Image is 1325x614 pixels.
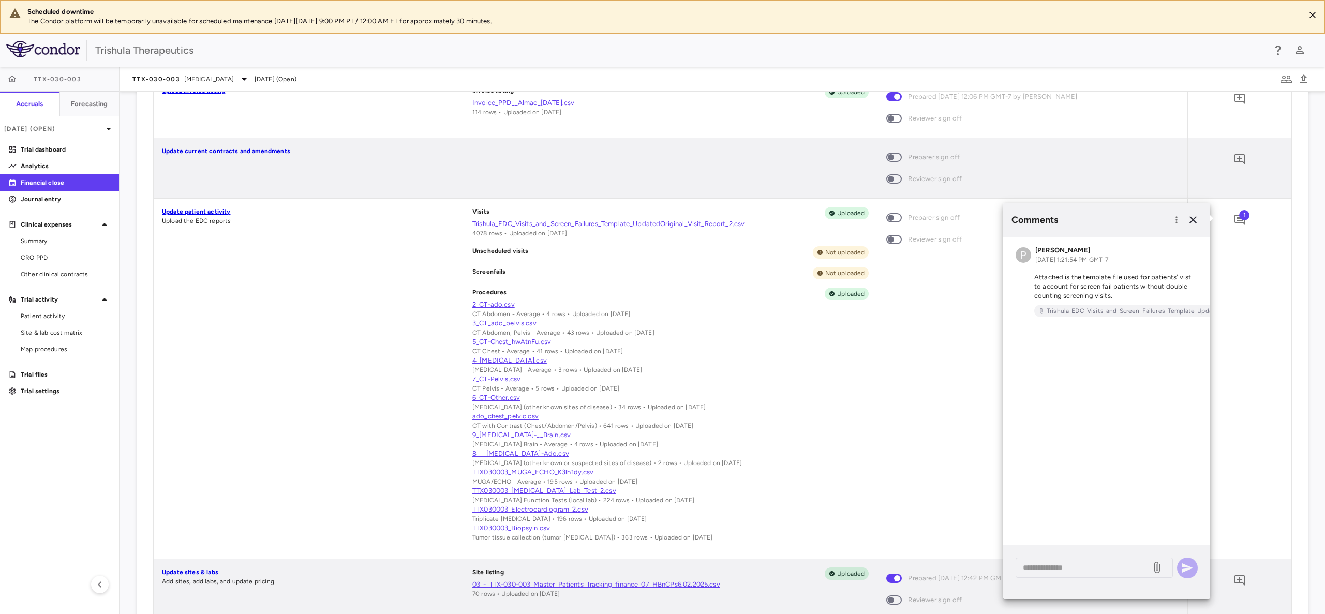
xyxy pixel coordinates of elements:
[472,449,869,458] a: 8___[MEDICAL_DATA]-Ado.csv
[472,300,869,309] a: 2_CT-ado.csv
[1231,572,1248,589] button: Add comment
[34,75,81,83] span: TTX-030-003
[27,17,1297,26] p: The Condor platform will be temporarily unavailable for scheduled maintenance [DATE][DATE] 9:00 P...
[1233,574,1246,587] svg: Add comment
[472,337,869,347] a: 5_CT-Chest_hwAtnFu.csv
[472,403,706,411] span: [MEDICAL_DATA] (other known sites of disease) • 34 rows • Uploaded on [DATE]
[1239,210,1249,220] span: 1
[908,91,1077,102] span: Prepared [DATE] 12:06 PM GMT-7 by [PERSON_NAME]
[472,515,647,522] span: Triplicate [MEDICAL_DATA] • 196 rows • Uploaded on [DATE]
[21,311,111,321] span: Patient activity
[162,208,230,215] a: Update patient activity
[833,87,869,97] span: Uploaded
[21,236,111,246] span: Summary
[21,161,111,171] p: Analytics
[132,75,180,83] span: TTX-030-003
[1035,256,1108,263] span: [DATE] 1:21:54 PM GMT-7
[908,212,960,223] span: Preparer sign off
[472,534,713,541] span: Tumor tissue collection (tumor [MEDICAL_DATA]) • 363 rows • Uploaded on [DATE]
[472,478,638,485] span: MUGA/ECHO - Average • 195 rows • Uploaded on [DATE]
[16,99,43,109] h6: Accruals
[472,430,869,440] a: 9_[MEDICAL_DATA]-__Brain.csv
[21,269,111,279] span: Other clinical contracts
[162,578,274,585] span: Add sites, add labs, and update pricing
[821,268,869,278] span: Not uploaded
[6,41,80,57] img: logo-full-SnFGN8VE.png
[472,288,507,300] p: Procedures
[472,219,869,229] a: Trishula_EDC_Visits_and_Screen_Failures_Template_UpdatedOriginal_Visit_Report_2.csv
[1233,93,1246,105] svg: Add comment
[21,370,111,379] p: Trial files
[1016,273,1198,301] p: Attached is the template file used for patients' vist to account for screen fail patients without...
[472,422,694,429] span: CT with Contrast (Chest/Abdomen/Pelvis) • 641 rows • Uploaded on [DATE]
[1034,305,1244,317] a: Trishula_EDC_Visits_and_Screen_Failures_Template_Updated_1.xlsx
[184,74,234,84] span: [MEDICAL_DATA]
[21,386,111,396] p: Trial settings
[472,230,568,237] span: 4078 rows • Uploaded on [DATE]
[472,486,869,496] a: TTX030003_[MEDICAL_DATA]_Lab_Test_2.csv
[821,248,869,257] span: Not uploaded
[255,74,296,84] span: [DATE] (Open)
[472,385,619,392] span: CT Pelvis - Average • 5 rows • Uploaded on [DATE]
[472,468,869,477] a: TTX030003_MUGA_ECHO_K3lh1dy.csv
[1043,306,1244,316] span: Trishula_EDC_Visits_and_Screen_Failures_Template_Updated_1.xlsx
[472,393,869,402] a: 6_CT-Other.csv
[908,113,962,124] span: Reviewer sign off
[833,289,869,298] span: Uploaded
[472,567,504,580] p: Site listing
[472,109,561,116] span: 114 rows • Uploaded on [DATE]
[833,208,869,218] span: Uploaded
[162,147,290,155] a: Update current contracts and amendments
[833,569,869,578] span: Uploaded
[472,497,694,504] span: [MEDICAL_DATA] Function Tests (local lab) • 224 rows • Uploaded on [DATE]
[472,267,506,279] p: Screenfails
[1233,153,1246,166] svg: Add comment
[472,590,560,597] span: 70 rows • Uploaded on [DATE]
[21,328,111,337] span: Site & lab cost matrix
[472,246,529,259] p: Unscheduled visits
[1011,213,1169,227] h6: Comments
[472,86,514,98] p: Invoice listing
[472,441,658,448] span: [MEDICAL_DATA] Brain - Average • 4 rows • Uploaded on [DATE]
[472,329,654,336] span: CT Abdomen, Pelvis - Average • 43 rows • Uploaded on [DATE]
[21,253,111,262] span: CRO PPD
[1305,7,1320,23] button: Close
[4,124,102,133] p: [DATE] (Open)
[472,580,869,589] a: 03_-_TTX-030-003_Master_Patients_Tracking_finance_07_HBnCPs6.02.2025.csv
[1231,151,1248,168] button: Add comment
[1231,211,1248,229] button: Add comment
[21,145,111,154] p: Trial dashboard
[21,345,111,354] span: Map procedures
[908,594,962,606] span: Reviewer sign off
[21,220,98,229] p: Clinical expenses
[908,152,960,163] span: Preparer sign off
[472,319,869,328] a: 3_CT_ado_pelvis.csv
[1016,247,1031,263] div: P
[908,173,962,185] span: Reviewer sign off
[472,523,869,533] a: TTX030003_Biopsyin.csv
[21,295,98,304] p: Trial activity
[21,194,111,204] p: Journal entry
[1035,246,1108,255] h6: [PERSON_NAME]
[472,375,869,384] a: 7_CT-Pelvis.csv
[472,98,869,108] a: Invoice_PPD__Almac_[DATE].csv
[1233,214,1246,226] svg: Add comment
[472,366,642,373] span: [MEDICAL_DATA] - Average • 3 rows • Uploaded on [DATE]
[21,178,111,187] p: Financial close
[472,310,631,318] span: CT Abdomen - Average • 4 rows • Uploaded on [DATE]
[95,42,1265,58] div: Trishula Therapeutics
[472,348,623,355] span: CT Chest - Average • 41 rows • Uploaded on [DATE]
[472,505,869,514] a: TTX030003_Electrocardiogram_2.csv
[162,568,218,576] a: Update sites & labs
[472,207,489,219] p: Visits
[1231,90,1248,108] button: Add comment
[27,7,1297,17] div: Scheduled downtime
[162,217,231,224] span: Upload the EDC reports
[472,356,869,365] a: 4_[MEDICAL_DATA].csv
[472,412,869,421] a: ado_chest_pelvic.csv
[472,459,742,467] span: [MEDICAL_DATA] (other known or suspected sites of disease) • 2 rows • Uploaded on [DATE]
[71,99,108,109] h6: Forecasting
[908,234,962,245] span: Reviewer sign off
[908,573,1077,584] span: Prepared [DATE] 12:42 PM GMT-7 by [PERSON_NAME]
